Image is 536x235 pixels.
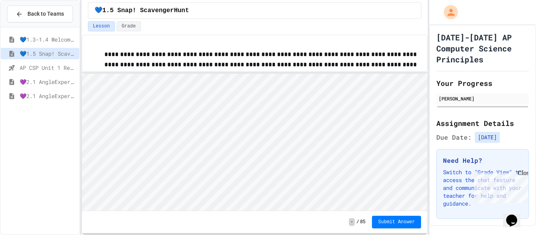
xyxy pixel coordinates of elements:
h1: [DATE]-[DATE] AP Computer Science Principles [436,32,529,65]
button: Lesson [88,21,115,31]
div: Chat with us now!Close [3,3,54,50]
span: [DATE] [475,132,500,143]
h3: Need Help? [443,156,522,165]
span: AP CSP Unit 1 Review [20,64,76,72]
span: 💙1.5 Snap! ScavengerHunt [20,49,76,58]
span: 💜2.1 AngleExperiments2 [20,92,76,100]
span: 💙1.5 Snap! ScavengerHunt [95,6,189,15]
p: Switch to "Grade View" to access the chat feature and communicate with your teacher for help and ... [443,168,522,208]
button: Grade [117,21,141,31]
div: [PERSON_NAME] [439,95,527,102]
div: My Account [436,3,460,21]
span: 85 [360,219,365,225]
span: Due Date: [436,133,472,142]
iframe: chat widget [471,169,528,203]
span: Submit Answer [378,219,415,225]
span: 💙1.3-1.4 WelcometoSnap! [20,35,76,44]
span: / [356,219,359,225]
span: Back to Teams [27,10,64,18]
button: Submit Answer [372,216,421,228]
span: - [349,218,355,226]
iframe: Snap! Programming Environment [82,74,428,211]
h2: Assignment Details [436,118,529,129]
span: 💜2.1 AngleExperiments1 [20,78,76,86]
h2: Your Progress [436,78,529,89]
iframe: chat widget [503,204,528,227]
button: Back to Teams [7,5,73,22]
